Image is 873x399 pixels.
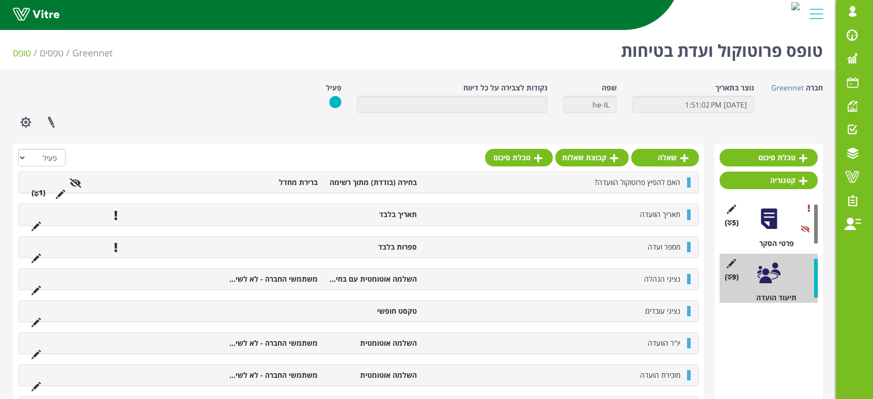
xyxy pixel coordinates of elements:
[640,370,680,380] span: מזכירת הועדה
[72,47,113,59] a: Greennet
[645,306,680,316] span: נציגי עובדים
[13,47,40,60] li: טופס
[224,274,323,284] li: משתמשי החברה - לא לשימוש
[595,177,680,187] span: האם להפיץ פרוטוקול הוועדה?
[640,209,680,219] span: תאריך הוועדה
[725,218,739,228] span: (5 )
[648,242,680,252] span: מספר ועדה
[715,83,754,93] label: נוצר בתאריך
[323,306,422,316] li: טקסט חופשי
[323,177,422,188] li: בחירה (בודדת) מתוך רשימה
[727,238,818,249] div: פרטי הסקר
[323,209,422,220] li: תאריך בלבד
[463,83,548,93] label: נקודות לצבירה על כל דיווח
[725,272,739,282] span: (9 )
[485,149,553,166] a: טבלת סיכום
[648,338,680,348] span: יו"ר הוועדה
[323,370,422,380] li: השלמה אוטומטית
[323,242,422,252] li: ספרות בלבד
[720,172,818,189] a: קטגוריה
[555,149,629,166] a: קבוצת שאלות
[329,96,341,109] img: yes
[806,83,823,93] label: חברה
[326,83,341,93] label: פעיל
[323,274,422,284] li: השלמה אוטומטית עם בחירה מרובה
[644,274,680,284] span: נציגי הנהלה
[631,149,699,166] a: שאלה
[621,26,823,70] h1: טופס פרוטוקול ועדת בטיחות
[602,83,617,93] label: שפה
[720,149,818,166] a: טבלת סיכום
[323,338,422,348] li: השלמה אוטומטית
[224,338,323,348] li: משתמשי החברה - לא לשימוש
[26,188,51,198] li: (1 )
[224,177,323,188] li: ברירת מחדל
[40,47,64,59] a: טפסים
[727,293,818,303] div: תיעוד הועדה
[791,2,800,10] img: d16107d4-1e27-40bc-8e81-5226084e22a2.jpg
[224,370,323,380] li: משתמשי החברה - לא לשימוש
[771,83,804,93] a: Greennet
